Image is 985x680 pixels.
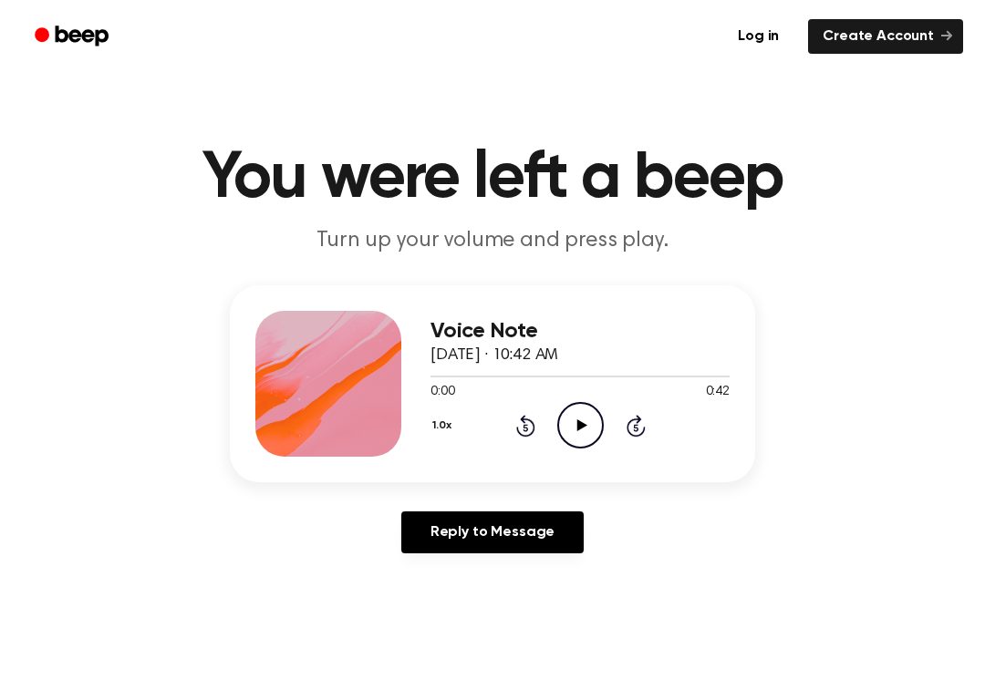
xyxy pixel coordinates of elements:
[430,319,730,344] h3: Voice Note
[401,511,584,553] a: Reply to Message
[808,19,963,54] a: Create Account
[26,146,959,211] h1: You were left a beep
[430,383,454,402] span: 0:00
[142,226,843,256] p: Turn up your volume and press play.
[22,19,125,55] a: Beep
[706,383,730,402] span: 0:42
[720,15,797,57] a: Log in
[430,410,458,441] button: 1.0x
[430,347,558,364] span: [DATE] · 10:42 AM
